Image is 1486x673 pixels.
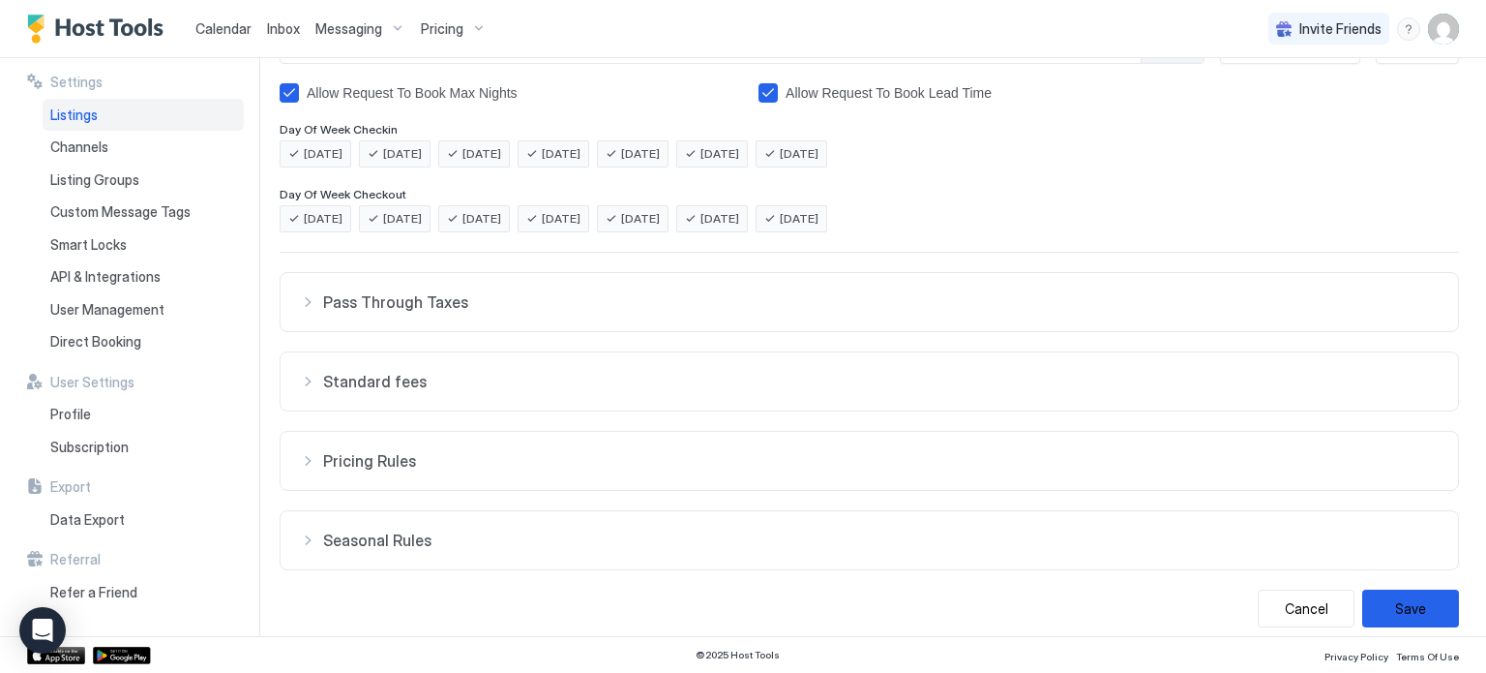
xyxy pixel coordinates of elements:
[50,478,91,496] span: Export
[700,145,739,163] span: [DATE]
[758,83,1217,103] div: bookingLeadTimeAllowRequestToBook
[462,145,501,163] span: [DATE]
[50,584,137,601] span: Refer a Friend
[281,352,1458,411] button: Standard fees
[1258,590,1354,627] button: Cancel
[780,210,818,228] span: [DATE]
[696,649,780,661] span: © 2025 Host Tools
[50,333,141,351] span: Direct Booking
[43,260,244,293] a: API & Integrations
[50,511,125,529] span: Data Export
[323,531,1439,550] span: Seasonal Rules
[280,83,743,103] div: allowRTBAboveMaxNights
[43,398,244,431] a: Profile
[43,504,244,536] a: Data Export
[315,20,382,38] span: Messaging
[195,18,252,39] a: Calendar
[50,268,161,286] span: API & Integrations
[43,293,244,326] a: User Management
[280,187,406,201] span: Day Of Week Checkout
[542,145,580,163] span: [DATE]
[1396,651,1459,662] span: Terms Of Use
[323,451,1439,471] span: Pricing Rules
[421,20,463,38] span: Pricing
[50,171,139,189] span: Listing Groups
[323,292,1439,312] span: Pass Through Taxes
[27,647,85,664] a: App Store
[462,210,501,228] span: [DATE]
[280,122,398,137] span: Day Of Week Checkin
[383,145,422,163] span: [DATE]
[621,145,660,163] span: [DATE]
[281,511,1458,569] button: Seasonal Rules
[621,210,660,228] span: [DATE]
[50,74,103,91] span: Settings
[27,15,172,44] a: Host Tools Logo
[780,145,818,163] span: [DATE]
[43,99,244,132] a: Listings
[1324,651,1388,662] span: Privacy Policy
[93,647,151,664] a: Google Play Store
[19,607,66,654] div: Open Intercom Messenger
[43,131,244,164] a: Channels
[281,432,1458,490] button: Pricing Rules
[43,229,244,261] a: Smart Locks
[1428,14,1459,45] div: User profile
[50,301,164,319] span: User Management
[50,439,129,456] span: Subscription
[50,138,108,156] span: Channels
[1396,645,1459,665] a: Terms Of Use
[323,372,1439,391] span: Standard fees
[383,210,422,228] span: [DATE]
[542,210,580,228] span: [DATE]
[304,210,342,228] span: [DATE]
[1299,20,1382,38] span: Invite Friends
[43,164,244,197] a: Listing Groups
[50,107,98,124] span: Listings
[304,145,342,163] span: [DATE]
[267,18,300,39] a: Inbox
[267,20,300,37] span: Inbox
[1324,645,1388,665] a: Privacy Policy
[1362,590,1459,627] button: Save
[43,196,244,229] a: Custom Message Tags
[195,20,252,37] span: Calendar
[307,85,518,101] div: Allow Request To Book Max Nights
[281,273,1458,331] button: Pass Through Taxes
[50,551,101,568] span: Referral
[43,431,244,464] a: Subscription
[43,325,244,358] a: Direct Booking
[43,576,244,609] a: Refer a Friend
[786,85,992,101] div: Allow Request To Book Lead Time
[50,406,91,423] span: Profile
[1397,17,1420,41] div: menu
[700,210,739,228] span: [DATE]
[50,236,127,254] span: Smart Locks
[50,203,191,221] span: Custom Message Tags
[50,374,134,391] span: User Settings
